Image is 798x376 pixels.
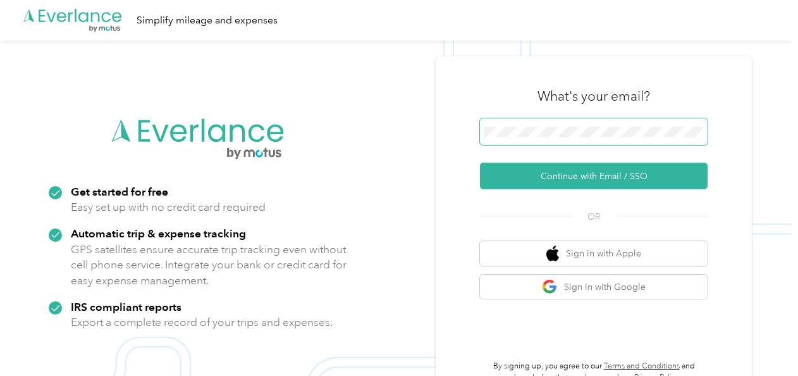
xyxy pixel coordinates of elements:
[480,163,708,189] button: Continue with Email / SSO
[71,185,168,198] strong: Get started for free
[71,242,347,289] p: GPS satellites ensure accurate trip tracking even without cell phone service. Integrate your bank...
[480,275,708,299] button: google logoSign in with Google
[480,241,708,266] button: apple logoSign in with Apple
[71,300,181,313] strong: IRS compliant reports
[71,199,266,215] p: Easy set up with no credit card required
[71,227,246,240] strong: Automatic trip & expense tracking
[604,361,680,371] a: Terms and Conditions
[537,87,650,105] h3: What's your email?
[71,315,333,330] p: Export a complete record of your trips and expenses.
[542,279,558,295] img: google logo
[546,246,559,261] img: apple logo
[572,210,616,223] span: OR
[137,13,278,28] div: Simplify mileage and expenses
